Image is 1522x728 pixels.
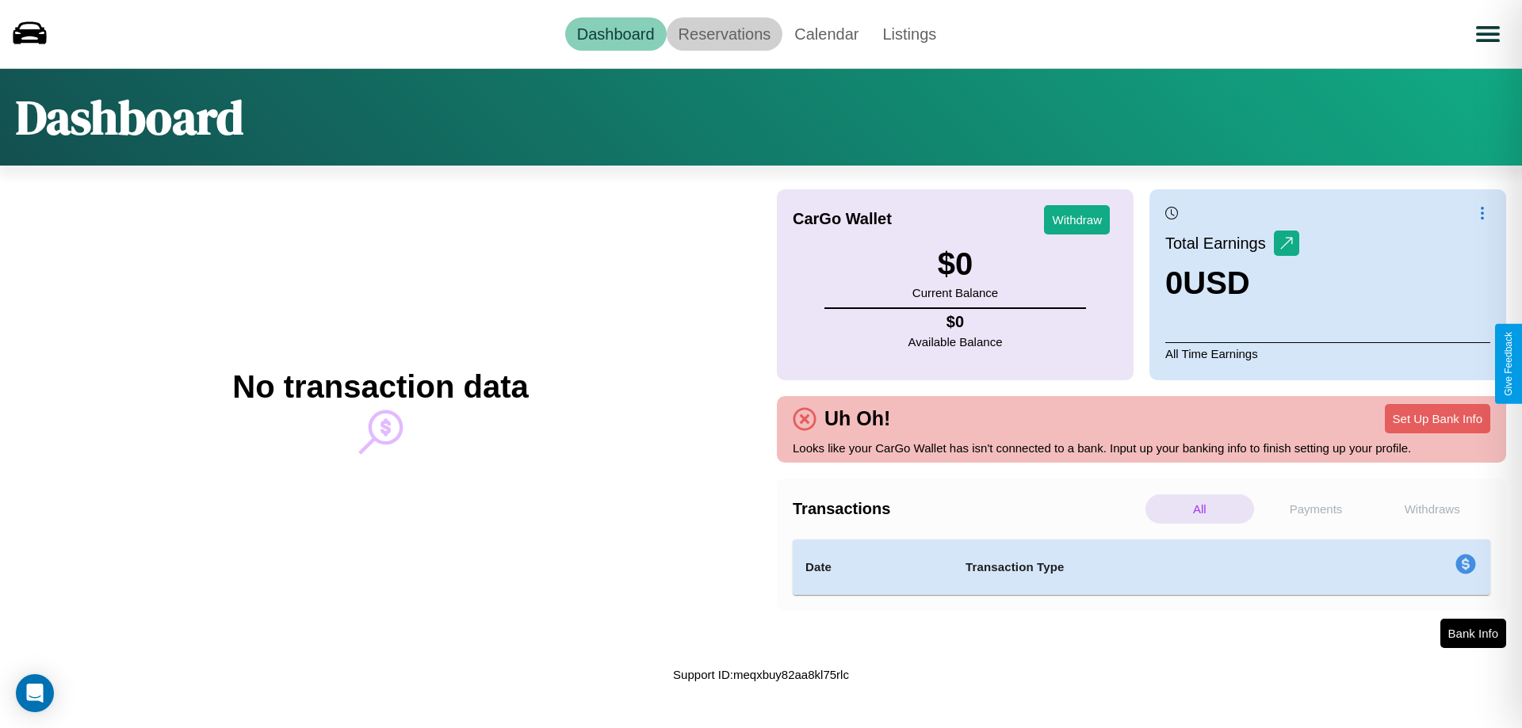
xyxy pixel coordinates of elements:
button: Open menu [1466,12,1510,56]
div: Open Intercom Messenger [16,674,54,712]
h4: Uh Oh! [816,407,898,430]
p: Looks like your CarGo Wallet has isn't connected to a bank. Input up your banking info to finish ... [793,437,1490,459]
a: Calendar [782,17,870,51]
h1: Dashboard [16,85,243,150]
p: Payments [1262,494,1371,524]
h4: Date [805,558,940,577]
table: simple table [793,539,1490,595]
h4: Transaction Type [966,558,1325,577]
h4: $ 0 [908,313,1003,331]
a: Dashboard [565,17,667,51]
p: Available Balance [908,331,1003,353]
h3: $ 0 [912,246,998,282]
a: Reservations [667,17,783,51]
h2: No transaction data [232,369,528,405]
button: Set Up Bank Info [1385,404,1490,433]
p: Withdraws [1378,494,1486,524]
h4: Transactions [793,500,1141,518]
p: Total Earnings [1165,229,1274,257]
p: Support ID: meqxbuy82aa8kl75rlc [673,664,849,685]
p: All [1145,494,1254,524]
div: Give Feedback [1503,332,1514,396]
button: Withdraw [1044,205,1110,234]
p: Current Balance [912,282,998,303]
h3: 0 USD [1165,265,1299,301]
button: Bank Info [1440,619,1506,648]
p: All Time Earnings [1165,342,1490,364]
a: Listings [870,17,948,51]
h4: CarGo Wallet [793,210,892,228]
